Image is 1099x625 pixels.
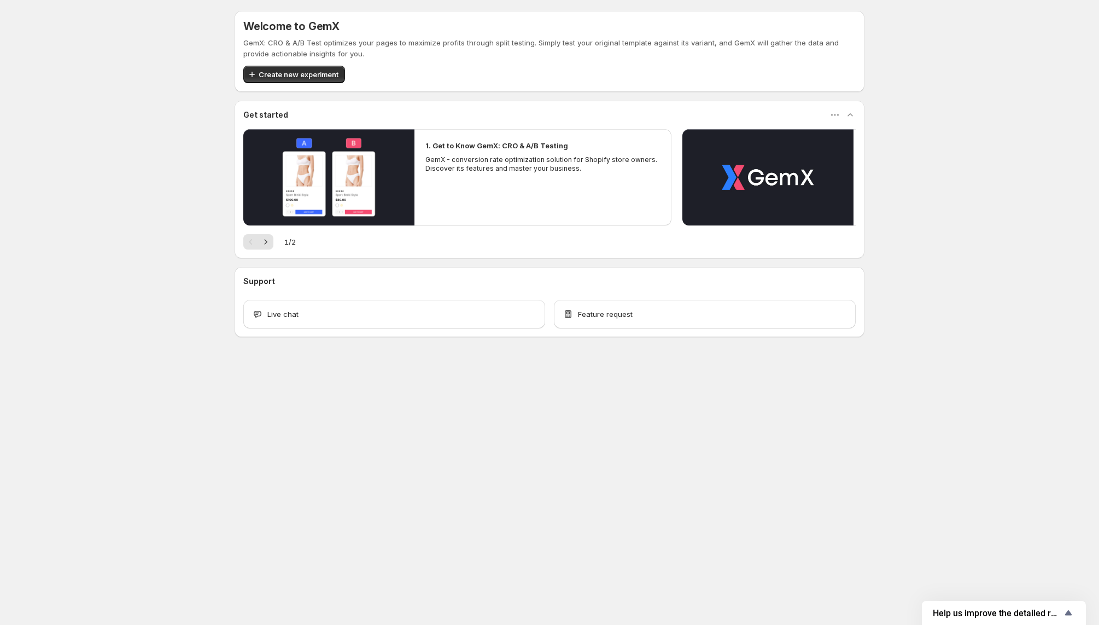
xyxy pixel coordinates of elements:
span: Help us improve the detailed report for A/B campaigns [933,608,1062,618]
nav: Pagination [243,234,273,250]
span: Create new experiment [259,69,338,80]
span: Feature request [578,309,633,320]
p: GemX: CRO & A/B Test optimizes your pages to maximize profits through split testing. Simply test ... [243,37,856,59]
button: Play video [682,129,854,225]
span: 1 / 2 [284,236,296,247]
button: Create new experiment [243,66,345,83]
h3: Get started [243,109,288,120]
h3: Support [243,276,275,287]
button: Next [258,234,273,250]
p: GemX - conversion rate optimization solution for Shopify store owners. Discover its features and ... [425,155,660,173]
button: Play video [243,129,414,225]
h2: 1. Get to Know GemX: CRO & A/B Testing [425,140,568,151]
span: Live chat [267,309,299,320]
button: Show survey - Help us improve the detailed report for A/B campaigns [933,606,1075,620]
h5: Welcome to GemX [243,20,340,33]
